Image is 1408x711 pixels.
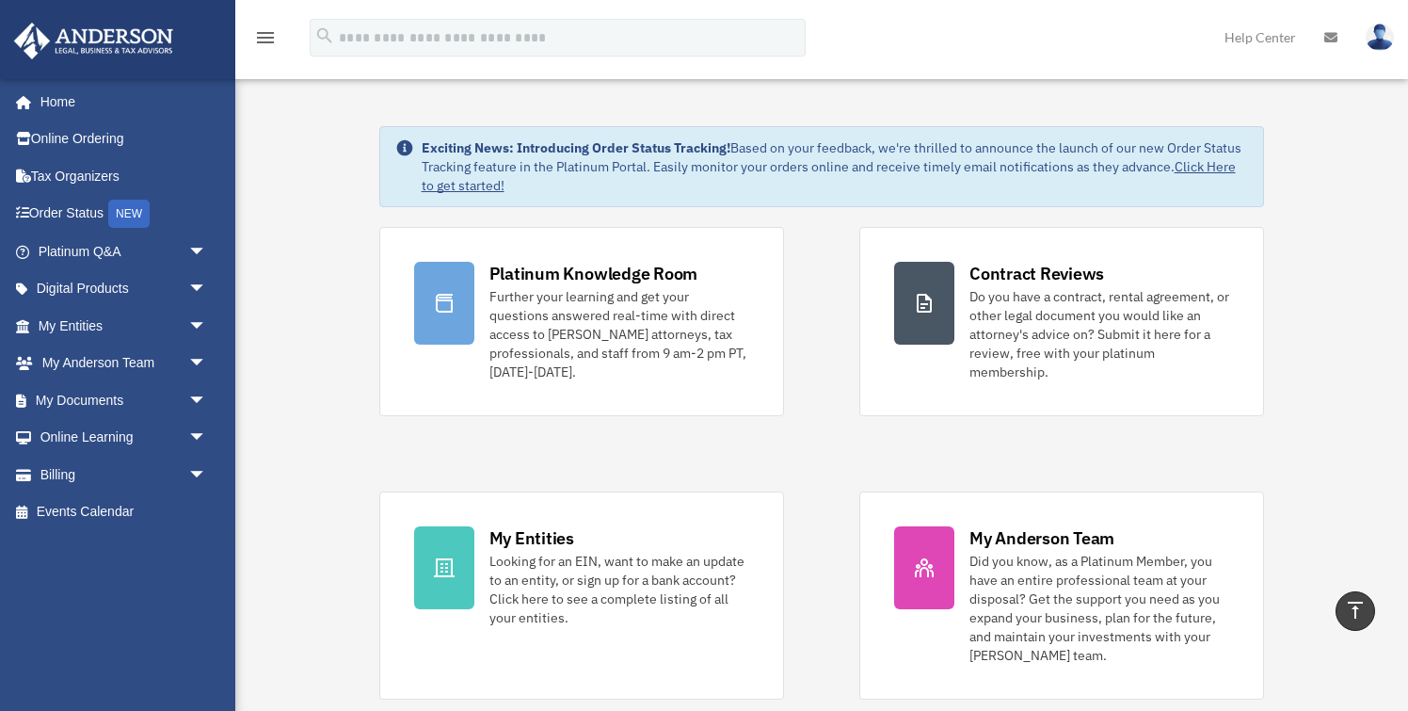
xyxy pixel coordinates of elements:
[314,25,335,46] i: search
[1344,599,1367,622] i: vertical_align_top
[188,345,226,383] span: arrow_drop_down
[108,200,150,228] div: NEW
[489,526,574,550] div: My Entities
[13,270,235,308] a: Digital Productsarrow_drop_down
[13,381,235,419] a: My Documentsarrow_drop_down
[969,526,1114,550] div: My Anderson Team
[13,233,235,270] a: Platinum Q&Aarrow_drop_down
[13,195,235,234] a: Order StatusNEW
[1366,24,1394,51] img: User Pic
[13,157,235,195] a: Tax Organizers
[13,121,235,158] a: Online Ordering
[188,270,226,309] span: arrow_drop_down
[254,33,277,49] a: menu
[489,262,698,285] div: Platinum Knowledge Room
[1336,591,1375,631] a: vertical_align_top
[422,158,1236,194] a: Click Here to get started!
[188,307,226,346] span: arrow_drop_down
[969,287,1229,381] div: Do you have a contract, rental agreement, or other legal document you would like an attorney's ad...
[188,419,226,458] span: arrow_drop_down
[489,552,749,627] div: Looking for an EIN, want to make an update to an entity, or sign up for a bank account? Click her...
[969,262,1104,285] div: Contract Reviews
[13,307,235,345] a: My Entitiesarrow_drop_down
[13,83,226,121] a: Home
[13,345,235,382] a: My Anderson Teamarrow_drop_down
[13,493,235,531] a: Events Calendar
[13,456,235,493] a: Billingarrow_drop_down
[859,492,1264,700] a: My Anderson Team Did you know, as a Platinum Member, you have an entire professional team at your...
[254,26,277,49] i: menu
[188,233,226,271] span: arrow_drop_down
[969,552,1229,665] div: Did you know, as a Platinum Member, you have an entire professional team at your disposal? Get th...
[8,23,179,59] img: Anderson Advisors Platinum Portal
[422,138,1249,195] div: Based on your feedback, we're thrilled to announce the launch of our new Order Status Tracking fe...
[859,227,1264,416] a: Contract Reviews Do you have a contract, rental agreement, or other legal document you would like...
[489,287,749,381] div: Further your learning and get your questions answered real-time with direct access to [PERSON_NAM...
[422,139,730,156] strong: Exciting News: Introducing Order Status Tracking!
[13,419,235,457] a: Online Learningarrow_drop_down
[379,492,784,700] a: My Entities Looking for an EIN, want to make an update to an entity, or sign up for a bank accoun...
[379,227,784,416] a: Platinum Knowledge Room Further your learning and get your questions answered real-time with dire...
[188,456,226,494] span: arrow_drop_down
[188,381,226,420] span: arrow_drop_down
